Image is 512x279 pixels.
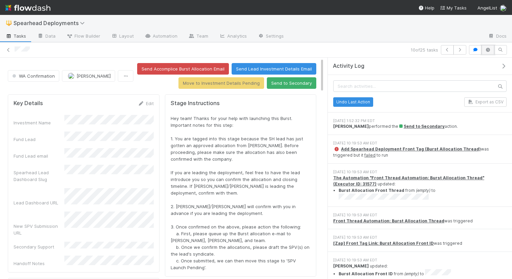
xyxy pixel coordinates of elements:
span: Spearhead Deployments [14,20,88,26]
a: Edit [138,101,154,106]
em: (empty) [416,188,430,193]
strong: [PERSON_NAME] [333,263,369,268]
button: WA Confirmation [8,70,59,82]
div: [DATE] 10:19:53 AM EDT [333,212,507,218]
button: Send Lead Investment Details Email [232,63,316,75]
a: Data [32,31,61,42]
div: Help [418,4,434,11]
div: performed the action. [333,123,507,129]
a: Send to Secondary [398,124,445,129]
strong: Burst Allocation Front Thread [339,188,404,193]
div: Lead Dashboard URL [14,199,64,206]
img: avatar_784ea27d-2d59-4749-b480-57d513651deb.png [68,73,74,79]
span: AngelList [477,5,497,11]
div: updated: [333,175,507,202]
span: WA Confirmation [11,73,55,79]
h5: Stage Instructions [171,100,311,107]
span: Hey team! Thanks for your help with launching this Burst. Important notes for this step: 1. You a... [171,116,311,270]
span: 10 of 25 tasks [411,46,438,53]
a: Flow Builder [61,31,106,42]
a: Layout [106,31,139,42]
div: Fund Lead email [14,153,64,159]
div: was triggered [333,240,507,246]
a: Automation [139,31,183,42]
a: [Zap] Front Tag Link: Burst Allocation Front ID [333,241,434,246]
a: Settings [252,31,289,42]
strong: Burst Allocation Front ID [339,271,393,276]
input: Search activities... [333,80,507,92]
a: Team [183,31,214,42]
div: [DATE] 10:19:53 AM EDT [333,169,507,175]
button: Export as CSV [464,97,507,107]
div: [DATE] 10:19:53 AM EDT [333,140,507,146]
span: was triggered but it to run [333,146,489,158]
div: Fund Lead [14,136,64,143]
button: Move to Investment Details Pending [178,77,264,89]
div: [DATE] 1:52:32 PM EDT [333,118,507,124]
a: The Automation "Front Thread Automation: Burst Allocation Thread" (Executor ID: 31577) [333,175,484,186]
a: My Tasks [440,4,467,11]
div: Investment Name [14,119,64,126]
a: Front Thread Automation: Burst Allocation Thread [333,218,444,223]
div: New SPV Submission URL [14,223,64,236]
div: Spearhead Lead Dashboard Slug [14,169,64,183]
img: logo-inverted-e16ddd16eac7371096b0.svg [5,2,50,14]
div: [DATE] 10:19:53 AM EDT [333,257,507,263]
span: 🔱 [5,20,12,26]
div: [DATE] 10:19:53 AM EDT [333,235,507,240]
div: Handoff Notes [14,260,64,267]
div: updated: [333,263,507,277]
a: Docs [483,31,512,42]
a: failed [364,153,376,158]
img: avatar_784ea27d-2d59-4749-b480-57d513651deb.png [500,5,507,12]
h5: Key Details [14,100,43,107]
a: Analytics [214,31,252,42]
em: (empty) [404,271,419,276]
button: [PERSON_NAME] [62,70,115,82]
button: Send Accomplice Burst Allocation Email [137,63,229,75]
li: from to [339,187,507,202]
span: Activity Log [333,63,364,69]
span: Tasks [5,33,26,39]
strong: [PERSON_NAME] [333,124,369,129]
button: Undo Last Action [333,97,373,107]
span: My Tasks [440,5,467,11]
span: Flow Builder [66,33,100,39]
li: from to [339,269,507,277]
div: was triggered [333,218,507,224]
a: Add Spearhead Deployment Front Tag (Burst Allocation Thread) [341,146,481,152]
div: Secondary Support [14,243,64,250]
button: Send to Secondary [267,77,316,89]
span: [PERSON_NAME] [77,73,111,79]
